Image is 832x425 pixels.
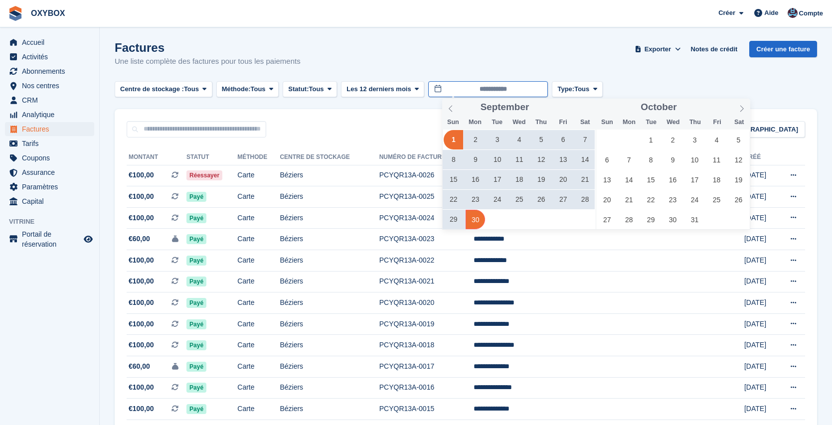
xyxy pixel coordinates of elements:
a: menu [5,108,94,122]
td: Carte [237,292,280,314]
td: PCYQR13A-0025 [379,186,474,208]
span: Tous [574,84,589,94]
span: September 19, 2024 [531,170,551,189]
img: Oriana Devaux [788,8,798,18]
span: October 17, 2024 [685,170,704,189]
span: October 23, 2024 [663,190,682,209]
span: September 4, 2024 [509,130,529,149]
span: Payé [186,234,206,244]
span: October 3, 2024 [685,130,704,149]
span: October 26, 2024 [729,190,748,209]
td: PCYQR13A-0019 [379,313,474,335]
span: October 7, 2024 [619,150,639,169]
a: menu [5,194,94,208]
span: €100,00 [129,213,154,223]
span: September 3, 2024 [488,130,507,149]
span: Tous [251,84,266,94]
span: September 18, 2024 [509,170,529,189]
span: Tous [309,84,324,94]
span: September 17, 2024 [488,170,507,189]
td: Carte [237,377,280,399]
button: Type: Tous [552,81,603,98]
a: Notes de crédit [686,41,741,57]
td: [DATE] [744,250,776,272]
span: October 12, 2024 [729,150,748,169]
a: menu [5,151,94,165]
td: [DATE] [744,207,776,229]
span: October 14, 2024 [619,170,639,189]
span: September 28, 2024 [575,190,595,209]
input: Year [529,102,560,113]
span: Payé [186,340,206,350]
th: Méthode [237,149,280,165]
span: September 2, 2024 [466,130,485,149]
td: Béziers [280,399,379,420]
button: Exporter [633,41,682,57]
span: October 5, 2024 [729,130,748,149]
a: Boutique d'aperçu [82,233,94,245]
span: September 13, 2024 [553,150,573,169]
span: October 9, 2024 [663,150,682,169]
td: Carte [237,271,280,292]
td: [DATE] [744,356,776,378]
span: Les 12 derniers mois [346,84,411,94]
td: Carte [237,229,280,250]
span: Wed [508,119,530,126]
span: Activités [22,50,82,64]
h1: Factures [115,41,301,54]
span: September 15, 2024 [444,170,463,189]
button: Centre de stockage : Tous [115,81,212,98]
span: Payé [186,192,206,202]
span: €100,00 [129,340,154,350]
span: October 16, 2024 [663,170,682,189]
span: Réessayer [186,170,222,180]
th: Numéro de facture [379,149,474,165]
span: September 22, 2024 [444,190,463,209]
button: Les 12 derniers mois [341,81,424,98]
td: Béziers [280,271,379,292]
span: September 7, 2024 [575,130,595,149]
span: Compte [799,8,823,18]
span: [GEOGRAPHIC_DATA] [729,125,798,135]
span: Payé [186,256,206,266]
span: October 6, 2024 [597,150,617,169]
span: Type: [557,84,574,94]
span: Tous [184,84,199,94]
span: €100,00 [129,382,154,393]
span: Mon [464,119,486,126]
span: Payé [186,213,206,223]
span: Sat [574,119,596,126]
td: Béziers [280,186,379,208]
span: Créer [718,8,735,18]
span: Centre de stockage : [120,84,184,94]
span: October 25, 2024 [707,190,726,209]
span: Payé [186,383,206,393]
span: €100,00 [129,170,154,180]
span: Factures [22,122,82,136]
td: [DATE] [744,292,776,314]
a: menu [5,93,94,107]
span: October 20, 2024 [597,190,617,209]
span: October 19, 2024 [729,170,748,189]
button: Méthode: Tous [216,81,279,98]
span: €100,00 [129,276,154,286]
p: Une liste complète des factures pour tous les paiements [115,56,301,67]
span: Accueil [22,35,82,49]
span: October [641,103,676,112]
span: October 18, 2024 [707,170,726,189]
span: Sun [442,119,464,126]
a: menu [5,137,94,150]
span: Coupons [22,151,82,165]
td: PCYQR13A-0023 [379,229,474,250]
td: PCYQR13A-0017 [379,356,474,378]
span: Abonnements [22,64,82,78]
a: Créer une facture [749,41,817,57]
span: September 24, 2024 [488,190,507,209]
td: Carte [237,186,280,208]
span: Paramètres [22,180,82,194]
span: October 10, 2024 [685,150,704,169]
td: [DATE] [744,377,776,399]
td: Carte [237,335,280,356]
span: Mon [618,119,640,126]
td: PCYQR13A-0021 [379,271,474,292]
